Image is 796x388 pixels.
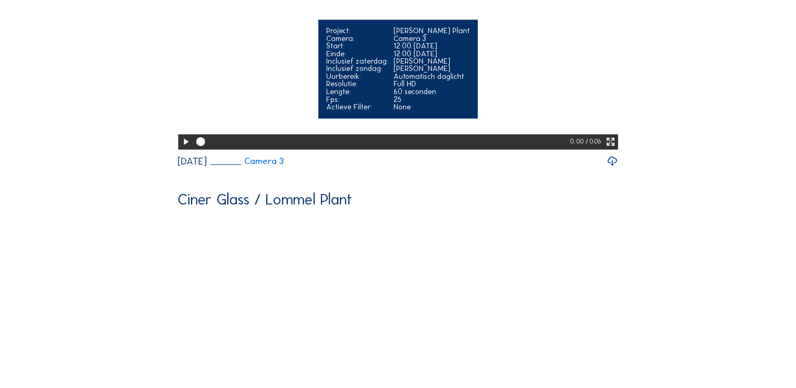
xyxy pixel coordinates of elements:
[394,65,470,72] div: [PERSON_NAME]
[394,103,470,110] div: None
[326,35,388,42] div: Camera:
[394,35,470,42] div: Camera 3
[178,156,207,166] div: [DATE]
[394,80,470,87] div: Full HD
[394,42,470,49] div: 12:00 [DATE]
[394,57,470,65] div: [PERSON_NAME]
[326,103,388,110] div: Actieve Filter:
[210,156,284,165] a: Camera 3
[178,192,352,207] div: Ciner Glass / Lommel Plant
[326,95,388,103] div: Fps:
[394,50,470,57] div: 12:00 [DATE]
[326,65,388,72] div: Inclusief zondag:
[326,88,388,95] div: Lengte:
[326,27,388,34] div: Project:
[326,73,388,80] div: Uurbereik:
[326,57,388,65] div: Inclusief zaterdag:
[394,73,470,80] div: Automatisch daglicht
[394,27,470,34] div: [PERSON_NAME] Plant
[326,50,388,57] div: Einde:
[570,134,586,149] div: 0: 00
[326,42,388,49] div: Start:
[394,95,470,103] div: 25
[586,134,601,149] div: / 0:06
[326,80,388,87] div: Resolutie:
[394,88,470,95] div: 60 seconden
